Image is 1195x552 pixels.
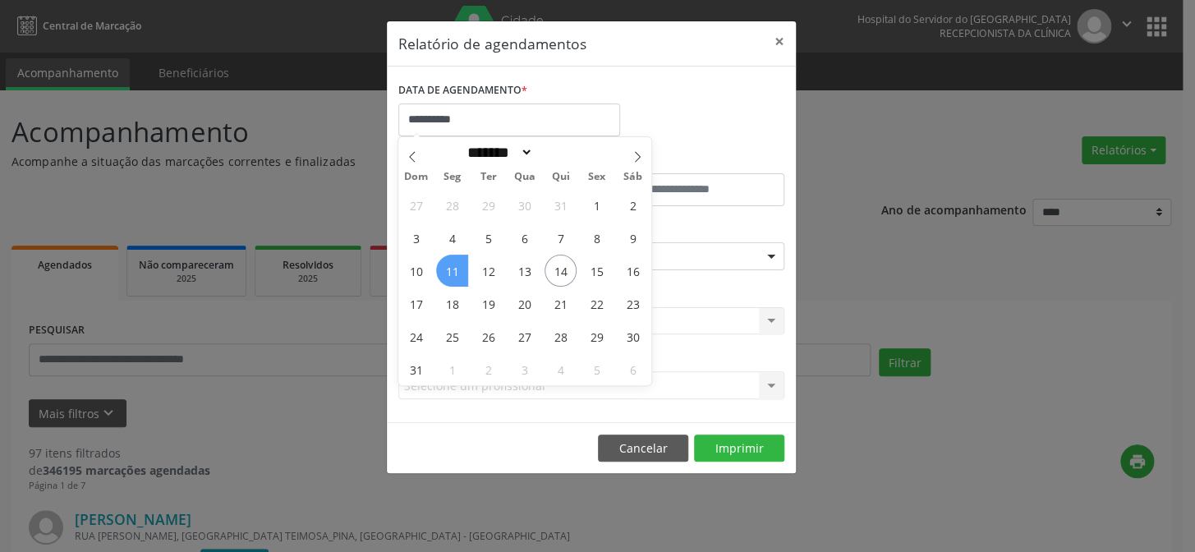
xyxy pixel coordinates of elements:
span: Agosto 2, 2025 [617,189,649,221]
span: Agosto 6, 2025 [508,222,540,254]
span: Agosto 23, 2025 [617,287,649,320]
h5: Relatório de agendamentos [398,33,586,54]
span: Agosto 21, 2025 [545,287,577,320]
span: Setembro 6, 2025 [617,353,649,385]
span: Agosto 25, 2025 [436,320,468,352]
span: Seg [434,172,471,182]
span: Agosto 27, 2025 [508,320,540,352]
span: Setembro 3, 2025 [508,353,540,385]
span: Julho 29, 2025 [472,189,504,221]
span: Sáb [615,172,651,182]
span: Agosto 9, 2025 [617,222,649,254]
span: Agosto 7, 2025 [545,222,577,254]
label: DATA DE AGENDAMENTO [398,78,527,103]
span: Julho 31, 2025 [545,189,577,221]
span: Agosto 8, 2025 [581,222,613,254]
span: Agosto 29, 2025 [581,320,613,352]
button: Close [763,21,796,62]
label: ATÉ [595,148,784,173]
span: Agosto 22, 2025 [581,287,613,320]
span: Agosto 12, 2025 [472,255,504,287]
span: Agosto 15, 2025 [581,255,613,287]
input: Year [533,144,587,161]
span: Sex [579,172,615,182]
button: Imprimir [694,435,784,462]
span: Qui [543,172,579,182]
span: Agosto 4, 2025 [436,222,468,254]
span: Julho 27, 2025 [400,189,432,221]
span: Agosto 10, 2025 [400,255,432,287]
span: Setembro 4, 2025 [545,353,577,385]
span: Agosto 18, 2025 [436,287,468,320]
span: Agosto 13, 2025 [508,255,540,287]
span: Dom [398,172,434,182]
span: Qua [507,172,543,182]
span: Agosto 14, 2025 [545,255,577,287]
span: Agosto 1, 2025 [581,189,613,221]
span: Agosto 16, 2025 [617,255,649,287]
button: Cancelar [598,435,688,462]
span: Agosto 11, 2025 [436,255,468,287]
span: Agosto 24, 2025 [400,320,432,352]
span: Agosto 31, 2025 [400,353,432,385]
span: Setembro 1, 2025 [436,353,468,385]
span: Julho 28, 2025 [436,189,468,221]
span: Ter [471,172,507,182]
span: Agosto 28, 2025 [545,320,577,352]
span: Agosto 19, 2025 [472,287,504,320]
span: Agosto 30, 2025 [617,320,649,352]
span: Agosto 26, 2025 [472,320,504,352]
span: Agosto 17, 2025 [400,287,432,320]
span: Setembro 2, 2025 [472,353,504,385]
select: Month [462,144,534,161]
span: Julho 30, 2025 [508,189,540,221]
span: Agosto 20, 2025 [508,287,540,320]
span: Agosto 5, 2025 [472,222,504,254]
span: Agosto 3, 2025 [400,222,432,254]
span: Setembro 5, 2025 [581,353,613,385]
